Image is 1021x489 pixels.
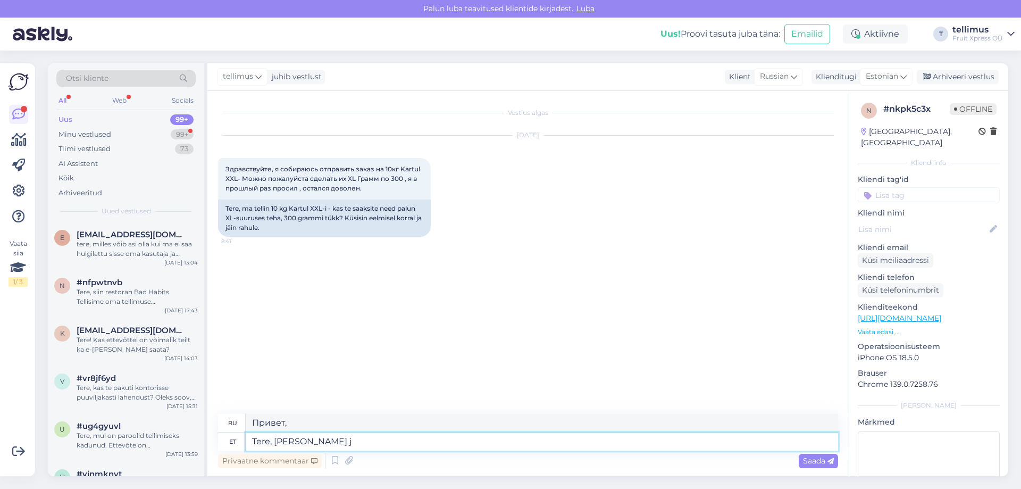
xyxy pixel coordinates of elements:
span: kadiprants8@gmail.com [77,326,187,335]
p: Märkmed [858,417,1000,428]
div: Küsi telefoninumbrit [858,283,943,297]
div: AI Assistent [58,159,98,169]
div: Arhiveeritud [58,188,102,198]
div: [DATE] 13:04 [164,259,198,267]
div: 1 / 3 [9,277,28,287]
span: 8:41 [221,237,261,245]
div: [GEOGRAPHIC_DATA], [GEOGRAPHIC_DATA] [861,126,978,148]
span: Здравствуйте, я собираюсь отправить заказ на 10кг Kartul XXL- Можно пожалуйста сделать их XL Грам... [225,165,422,192]
div: Tiimi vestlused [58,144,111,154]
div: Web [110,94,129,107]
div: et [229,433,236,451]
p: Vaata edasi ... [858,327,1000,337]
div: 73 [175,144,194,154]
div: 99+ [171,129,194,140]
p: Brauser [858,368,1000,379]
div: Tere, siin restoran Bad Habits. Tellisime oma tellimuse [PERSON_NAME] 10-ks. [PERSON_NAME] 12 hel... [77,287,198,306]
div: Kõik [58,173,74,184]
div: T [933,27,948,42]
div: Minu vestlused [58,129,111,140]
span: v [60,473,64,481]
span: #vinmknyt [77,469,122,479]
img: Askly Logo [9,72,29,92]
input: Lisa tag [858,187,1000,203]
div: Fruit Xpress OÜ [952,34,1003,43]
span: Estonian [866,71,898,82]
span: #nfpwtnvb [77,278,122,287]
p: Operatsioonisüsteem [858,341,1000,352]
div: [DATE] 17:43 [165,306,198,314]
p: Kliendi telefon [858,272,1000,283]
span: v [60,377,64,385]
p: Kliendi nimi [858,208,1000,219]
span: elevant@elevant.ee [77,230,187,239]
div: ru [228,414,237,432]
div: Küsi meiliaadressi [858,253,933,268]
div: Privaatne kommentaar [218,454,322,468]
div: Tere, ma tellin 10 kg Kartul XXL-i - kas te saaksite need palun XL-suuruses teha, 300 grammi tükk... [218,200,431,237]
span: tellimus [223,71,253,82]
div: Tere, mul on paroolid tellimiseks kadunud. Ettevõte on [PERSON_NAME], ise [PERSON_NAME] [PERSON_N... [77,431,198,450]
span: Saada [803,456,834,466]
input: Lisa nimi [858,223,987,235]
div: Socials [170,94,196,107]
textarea: Tere, [PERSON_NAME] [246,433,838,451]
div: Tere! Kas ettevõttel on võimalik teilt ka e-[PERSON_NAME] saata? [77,335,198,354]
span: k [60,329,65,337]
a: tellimusFruit Xpress OÜ [952,26,1015,43]
p: iPhone OS 18.5.0 [858,352,1000,363]
div: [DATE] 15:31 [166,402,198,410]
span: e [60,234,64,242]
button: Emailid [784,24,830,44]
span: n [60,281,65,289]
textarea: Привет, [246,414,838,432]
p: Klienditeekond [858,302,1000,313]
p: Kliendi email [858,242,1000,253]
span: Luba [573,4,598,13]
div: Klienditugi [811,71,857,82]
div: Kliendi info [858,158,1000,168]
div: All [56,94,69,107]
span: #vr8jf6yd [77,374,116,383]
div: Vaata siia [9,239,28,287]
span: Otsi kliente [66,73,108,84]
span: Offline [950,103,997,115]
div: Uus [58,114,72,125]
div: Klient [725,71,751,82]
div: [DATE] [218,130,838,140]
span: Uued vestlused [102,206,151,216]
div: [DATE] 13:59 [165,450,198,458]
div: Tere, kas te pakuti kontorisse puuviljakasti lahendust? Oleks soov, et puuviljad tuleksid iganäda... [77,383,198,402]
a: [URL][DOMAIN_NAME] [858,313,941,323]
div: [PERSON_NAME] [858,401,1000,410]
div: # nkpk5c3x [883,103,950,115]
div: Aktiivne [843,24,908,44]
div: [DATE] 14:03 [164,354,198,362]
p: Chrome 139.0.7258.76 [858,379,1000,390]
span: Russian [760,71,789,82]
span: u [60,425,65,433]
span: #ug4gyuvl [77,421,121,431]
p: Kliendi tag'id [858,174,1000,185]
div: Vestlus algas [218,108,838,118]
span: n [866,106,872,114]
div: Arhiveeri vestlus [917,70,999,84]
div: juhib vestlust [267,71,322,82]
div: 99+ [170,114,194,125]
div: Proovi tasuta juba täna: [660,28,780,40]
div: tere, milles võib asi olla kui ma ei saa hulgilattu sisse oma kasutaja ja parooliga? [77,239,198,259]
b: Uus! [660,29,681,39]
div: tellimus [952,26,1003,34]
